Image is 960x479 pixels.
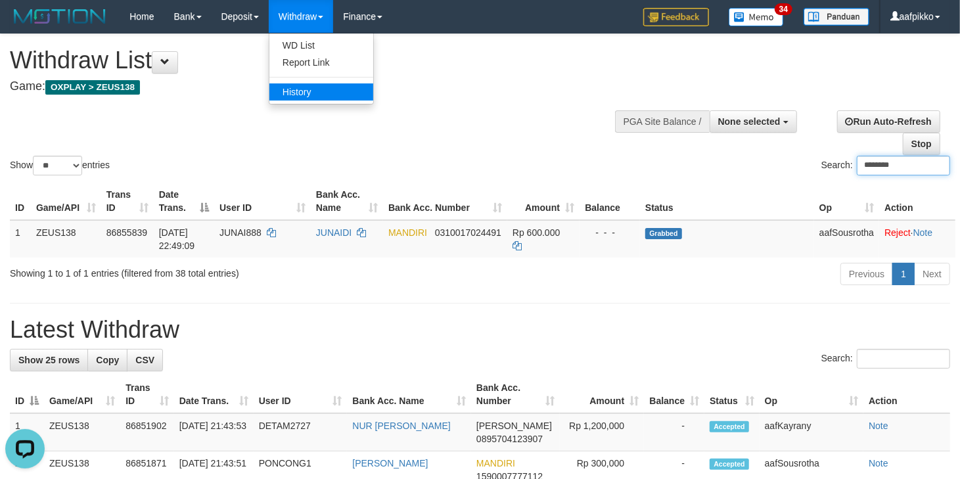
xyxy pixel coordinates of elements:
a: History [269,83,373,101]
th: Bank Acc. Number: activate to sort column ascending [471,376,560,413]
th: Action [863,376,950,413]
img: MOTION_logo.png [10,7,110,26]
th: Trans ID: activate to sort column ascending [120,376,173,413]
th: Amount: activate to sort column ascending [560,376,644,413]
th: Bank Acc. Name: activate to sort column ascending [311,183,383,220]
input: Search: [857,349,950,369]
td: 1 [10,413,44,451]
button: None selected [710,110,797,133]
th: Status [640,183,814,220]
a: Run Auto-Refresh [837,110,940,133]
h1: Latest Withdraw [10,317,950,343]
a: [PERSON_NAME] [352,458,428,468]
span: Show 25 rows [18,355,80,365]
th: Bank Acc. Name: activate to sort column ascending [347,376,471,413]
h4: Game: [10,80,627,93]
th: Date Trans.: activate to sort column descending [154,183,214,220]
span: JUNAI888 [219,227,262,238]
button: Open LiveChat chat widget [5,5,45,45]
td: - [644,413,704,451]
div: Showing 1 to 1 of 1 entries (filtered from 38 total entries) [10,262,390,280]
a: CSV [127,349,163,371]
td: aafSousrotha [814,220,879,258]
th: Game/API: activate to sort column ascending [44,376,120,413]
th: Op: activate to sort column ascending [814,183,879,220]
span: Rp 600.000 [513,227,560,238]
a: JUNAIDI [316,227,352,238]
span: [DATE] 22:49:09 [159,227,195,251]
a: Note [869,421,888,431]
span: [PERSON_NAME] [476,421,552,431]
span: Grabbed [645,228,682,239]
td: aafKayrany [760,413,863,451]
td: 86851902 [120,413,173,451]
th: Bank Acc. Number: activate to sort column ascending [383,183,507,220]
a: 1 [892,263,915,285]
span: MANDIRI [388,227,427,238]
span: 86855839 [106,227,147,238]
span: Copy 0310017024491 to clipboard [435,227,501,238]
th: User ID: activate to sort column ascending [254,376,348,413]
span: 34 [775,3,792,15]
span: OXPLAY > ZEUS138 [45,80,140,95]
td: 1 [10,220,31,258]
a: Next [914,263,950,285]
th: ID [10,183,31,220]
a: WD List [269,37,373,54]
th: Game/API: activate to sort column ascending [31,183,101,220]
a: NUR [PERSON_NAME] [352,421,450,431]
a: Previous [840,263,893,285]
th: ID: activate to sort column descending [10,376,44,413]
input: Search: [857,156,950,175]
td: Rp 1,200,000 [560,413,644,451]
span: Accepted [710,421,749,432]
th: Status: activate to sort column ascending [704,376,760,413]
a: Note [869,458,888,468]
a: Show 25 rows [10,349,88,371]
span: Accepted [710,459,749,470]
span: Copy 0895704123907 to clipboard [476,434,543,444]
label: Search: [821,349,950,369]
span: Copy [96,355,119,365]
label: Search: [821,156,950,175]
th: User ID: activate to sort column ascending [214,183,311,220]
th: Balance: activate to sort column ascending [644,376,704,413]
th: Balance [580,183,640,220]
select: Showentries [33,156,82,175]
span: CSV [135,355,154,365]
img: panduan.png [804,8,869,26]
th: Date Trans.: activate to sort column ascending [174,376,254,413]
a: Reject [884,227,911,238]
label: Show entries [10,156,110,175]
span: None selected [718,116,781,127]
a: Report Link [269,54,373,71]
div: - - - [585,226,635,239]
th: Amount: activate to sort column ascending [507,183,580,220]
td: ZEUS138 [44,413,120,451]
span: MANDIRI [476,458,515,468]
th: Op: activate to sort column ascending [760,376,863,413]
a: Note [913,227,933,238]
td: ZEUS138 [31,220,101,258]
img: Button%20Memo.svg [729,8,784,26]
div: PGA Site Balance / [615,110,710,133]
th: Trans ID: activate to sort column ascending [101,183,154,220]
th: Action [879,183,955,220]
td: · [879,220,955,258]
img: Feedback.jpg [643,8,709,26]
a: Copy [87,349,127,371]
h1: Withdraw List [10,47,627,74]
td: DETAM2727 [254,413,348,451]
a: Stop [903,133,940,155]
td: [DATE] 21:43:53 [174,413,254,451]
